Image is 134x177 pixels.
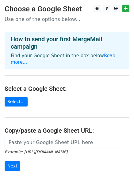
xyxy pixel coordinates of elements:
[5,85,129,92] h4: Select a Google Sheet:
[5,5,129,14] h3: Choose a Google Sheet
[11,53,116,65] a: Read more...
[5,161,20,171] input: Next
[11,53,123,66] p: Find your Google Sheet in the box below
[5,150,67,154] small: Example: [URL][DOMAIN_NAME]
[5,137,126,148] input: Paste your Google Sheet URL here
[5,97,28,107] a: Select...
[5,127,129,134] h4: Copy/paste a Google Sheet URL:
[11,35,123,50] h4: How to send your first MergeMail campaign
[5,16,129,22] p: Use one of the options below...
